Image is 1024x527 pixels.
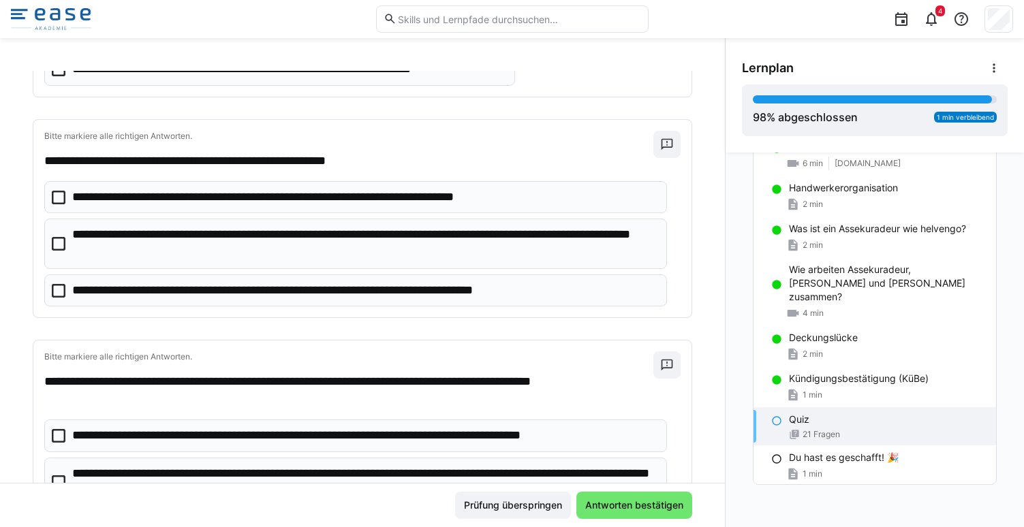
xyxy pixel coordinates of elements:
span: 2 min [803,240,823,251]
p: Kündigungsbestätigung (KüBe) [789,372,929,385]
span: 4 min [803,308,824,319]
span: [DOMAIN_NAME] [835,158,901,169]
p: Bitte markiere alle richtigen Antworten. [44,131,653,142]
p: Du hast es geschafft! 🎉 [789,451,899,464]
button: Antworten bestätigen [576,492,692,519]
span: Antworten bestätigen [583,498,685,512]
p: Was ist ein Assekuradeur wie helvengo? [789,222,966,236]
span: 98 [753,110,766,124]
span: 2 min [803,349,823,360]
span: 1 min [803,389,822,400]
p: Wie arbeiten Assekuradeur, [PERSON_NAME] und [PERSON_NAME] zusammen? [789,263,985,304]
button: Prüfung überspringen [455,492,571,519]
span: 1 min [803,468,822,479]
p: Quiz [789,413,809,426]
div: % abgeschlossen [753,109,858,125]
input: Skills und Lernpfade durchsuchen… [397,13,640,25]
span: 6 min [803,158,823,169]
span: Lernplan [742,61,794,76]
p: Deckungslücke [789,331,858,345]
span: Prüfung überspringen [462,498,564,512]
p: Bitte markiere alle richtigen Antworten. [44,351,653,362]
span: 4 [938,7,942,15]
span: 2 min [803,199,823,210]
p: Handwerkerorganisation [789,181,898,195]
span: 21 Fragen [803,429,840,440]
span: 1 min verbleibend [937,113,994,121]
